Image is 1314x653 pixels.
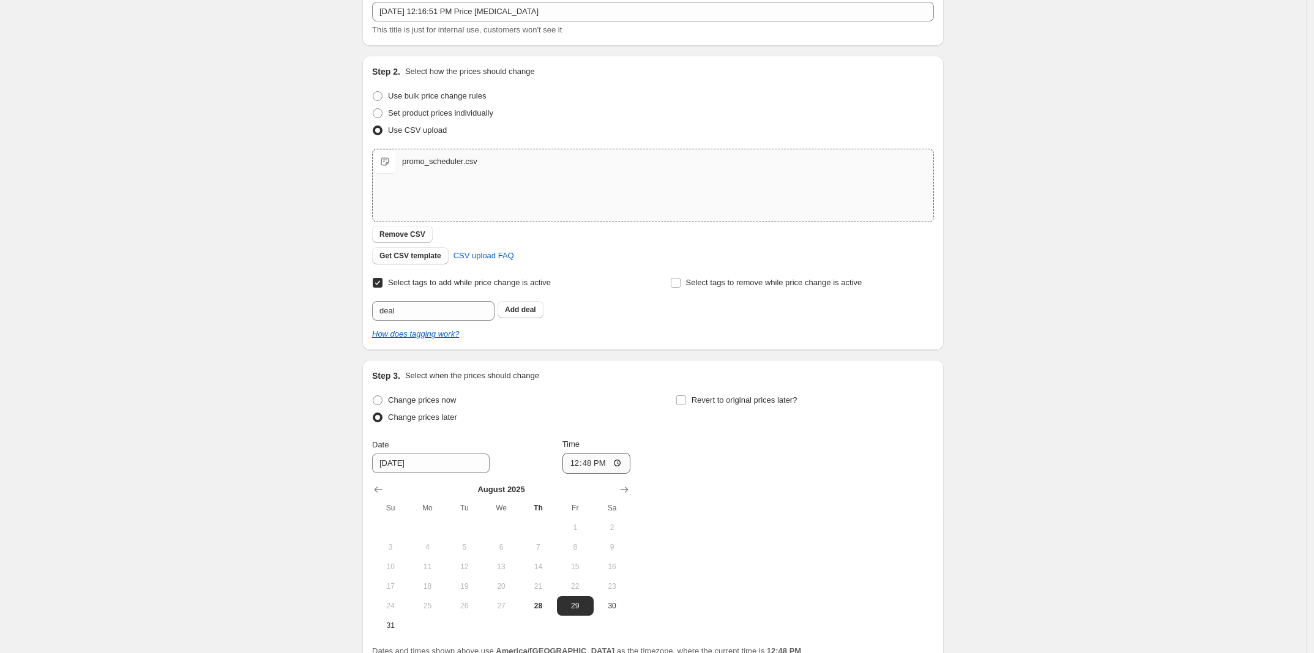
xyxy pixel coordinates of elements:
span: 12 [451,562,478,572]
button: Thursday August 7 2025 [520,537,556,557]
span: 6 [488,542,515,552]
button: Show next month, September 2025 [616,481,633,498]
th: Tuesday [446,498,483,518]
span: Tu [451,503,478,513]
span: 11 [414,562,441,572]
button: Saturday August 16 2025 [594,557,630,577]
p: Select when the prices should change [405,370,539,382]
input: 12:00 [562,453,631,474]
span: 22 [562,581,589,591]
button: Monday August 18 2025 [409,577,446,596]
span: Sa [599,503,625,513]
span: 30 [599,601,625,611]
span: 18 [414,581,441,591]
button: Wednesday August 27 2025 [483,596,520,616]
button: Thursday August 14 2025 [520,557,556,577]
h2: Step 2. [372,65,400,78]
button: Friday August 29 2025 [557,596,594,616]
th: Friday [557,498,594,518]
span: 1 [562,523,589,532]
span: Change prices later [388,412,457,422]
span: Th [524,503,551,513]
button: Tuesday August 5 2025 [446,537,483,557]
span: This title is just for internal use, customers won't see it [372,25,562,34]
th: Wednesday [483,498,520,518]
span: Select tags to remove while price change is active [686,278,862,287]
span: 26 [451,601,478,611]
span: 27 [488,601,515,611]
button: Monday August 4 2025 [409,537,446,557]
span: Su [377,503,404,513]
h2: Step 3. [372,370,400,382]
span: 17 [377,581,404,591]
span: 3 [377,542,404,552]
input: 8/28/2025 [372,453,490,473]
button: Saturday August 23 2025 [594,577,630,596]
span: 29 [562,601,589,611]
button: Sunday August 31 2025 [372,616,409,635]
th: Saturday [594,498,630,518]
span: 19 [451,581,478,591]
span: deal [521,305,536,314]
button: Sunday August 10 2025 [372,557,409,577]
span: 10 [377,562,404,572]
span: CSV upload FAQ [454,250,514,262]
span: 23 [599,581,625,591]
span: Date [372,440,389,449]
span: 2 [599,523,625,532]
button: Saturday August 2 2025 [594,518,630,537]
button: Thursday August 21 2025 [520,577,556,596]
button: Wednesday August 20 2025 [483,577,520,596]
span: 16 [599,562,625,572]
span: 5 [451,542,478,552]
button: Friday August 1 2025 [557,518,594,537]
button: Today Thursday August 28 2025 [520,596,556,616]
span: 7 [524,542,551,552]
a: CSV upload FAQ [446,246,521,266]
span: Use CSV upload [388,125,447,135]
button: Tuesday August 12 2025 [446,557,483,577]
button: Get CSV template [372,247,449,264]
span: Get CSV template [379,251,441,261]
span: 4 [414,542,441,552]
span: 13 [488,562,515,572]
button: Sunday August 17 2025 [372,577,409,596]
span: 9 [599,542,625,552]
th: Thursday [520,498,556,518]
button: Tuesday August 26 2025 [446,596,483,616]
button: Sunday August 24 2025 [372,596,409,616]
p: Select how the prices should change [405,65,535,78]
button: Friday August 22 2025 [557,577,594,596]
button: Saturday August 9 2025 [594,537,630,557]
a: How does tagging work? [372,329,459,338]
span: 31 [377,621,404,630]
button: Add deal [498,301,543,318]
button: Monday August 25 2025 [409,596,446,616]
span: Mo [414,503,441,513]
button: Show previous month, July 2025 [370,481,387,498]
button: Saturday August 30 2025 [594,596,630,616]
span: 24 [377,601,404,611]
span: 21 [524,581,551,591]
button: Friday August 8 2025 [557,537,594,557]
div: promo_scheduler.csv [402,155,477,168]
span: Time [562,439,580,449]
span: Revert to original prices later? [692,395,797,405]
span: 28 [524,601,551,611]
span: 8 [562,542,589,552]
th: Sunday [372,498,409,518]
button: Friday August 15 2025 [557,557,594,577]
button: Remove CSV [372,226,433,243]
span: 14 [524,562,551,572]
span: Select tags to add while price change is active [388,278,551,287]
span: 25 [414,601,441,611]
span: Change prices now [388,395,456,405]
span: Remove CSV [379,229,425,239]
span: Fr [562,503,589,513]
button: Tuesday August 19 2025 [446,577,483,596]
button: Monday August 11 2025 [409,557,446,577]
span: 15 [562,562,589,572]
span: Set product prices individually [388,108,493,118]
span: 20 [488,581,515,591]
